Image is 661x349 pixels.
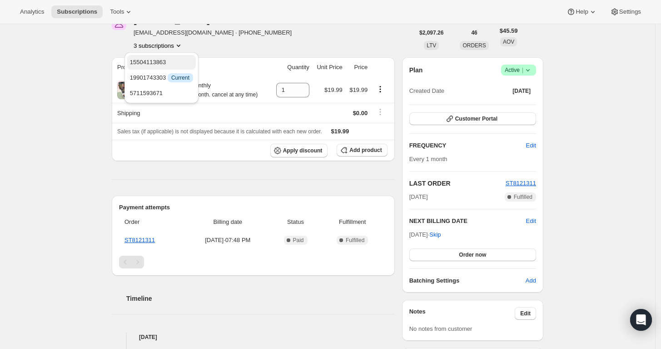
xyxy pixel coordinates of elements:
[455,115,497,122] span: Customer Portal
[373,84,388,94] button: Product actions
[526,141,536,150] span: Edit
[134,28,292,37] span: [EMAIL_ADDRESS][DOMAIN_NAME] · [PHONE_NUMBER]
[409,66,423,75] h2: Plan
[337,144,387,157] button: Add product
[126,294,395,303] h2: Timeline
[283,147,323,154] span: Apply discount
[561,5,602,18] button: Help
[605,5,646,18] button: Settings
[112,103,271,123] th: Shipping
[130,59,166,66] span: 15504113863
[345,57,370,77] th: Price
[171,74,189,81] span: Current
[429,230,441,239] span: Skip
[15,5,50,18] button: Analytics
[119,256,388,268] nav: Pagination
[127,55,196,70] button: 15504113863
[312,57,345,77] th: Unit Price
[127,71,196,85] button: 19901743303 InfoCurrent
[520,310,531,317] span: Edit
[409,156,447,162] span: Every 1 month
[526,276,536,285] span: Add
[349,86,368,93] span: $19.99
[134,41,183,50] button: Product actions
[419,29,443,36] span: $2,097.26
[373,107,388,117] button: Shipping actions
[507,85,536,97] button: [DATE]
[346,237,364,244] span: Fulfilled
[414,26,449,39] button: $2,097.26
[409,141,526,150] h2: FREQUENCY
[20,8,44,15] span: Analytics
[630,309,652,331] div: Open Intercom Messenger
[576,8,588,15] span: Help
[522,66,523,74] span: |
[409,248,536,261] button: Order now
[409,112,536,125] button: Customer Portal
[506,180,536,187] a: ST8121311
[424,228,446,242] button: Skip
[500,26,518,35] span: $45.59
[353,110,368,116] span: $0.00
[409,276,526,285] h6: Batching Settings
[526,217,536,226] button: Edit
[104,5,139,18] button: Tools
[503,39,514,45] span: AOV
[409,179,506,188] h2: LAST ORDER
[459,251,486,258] span: Order now
[409,192,428,202] span: [DATE]
[323,217,382,227] span: Fulfillment
[619,8,641,15] span: Settings
[506,179,536,188] button: ST8121311
[273,217,317,227] span: Status
[187,217,268,227] span: Billing date
[112,333,395,342] h4: [DATE]
[331,128,349,135] span: $19.99
[515,307,536,320] button: Edit
[505,66,532,75] span: Active
[117,128,322,135] span: Sales tax (if applicable) is not displayed because it is calculated with each new order.
[187,236,268,245] span: [DATE] · 07:48 PM
[324,86,343,93] span: $19.99
[271,57,312,77] th: Quantity
[427,42,436,49] span: LTV
[127,86,196,101] button: 5711593671
[409,217,526,226] h2: NEXT BILLING DATE
[462,42,486,49] span: ORDERS
[512,87,531,95] span: [DATE]
[471,29,477,36] span: 46
[409,325,472,332] span: No notes from customer
[134,15,241,25] div: [PERSON_NAME] Duff
[270,144,328,157] button: Apply discount
[112,57,271,77] th: Product
[409,307,515,320] h3: Notes
[119,212,184,232] th: Order
[110,8,124,15] span: Tools
[514,193,532,201] span: Fulfilled
[51,5,103,18] button: Subscriptions
[521,138,542,153] button: Edit
[130,74,193,81] span: 19901743303
[117,81,135,99] img: product img
[293,237,304,244] span: Paid
[466,26,482,39] button: 46
[124,237,155,243] a: ST8121311
[409,231,441,238] span: [DATE] ·
[409,86,444,96] span: Created Date
[130,90,163,96] span: 5711593671
[520,273,542,288] button: Add
[349,147,382,154] span: Add product
[119,203,388,212] h2: Payment attempts
[57,8,97,15] span: Subscriptions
